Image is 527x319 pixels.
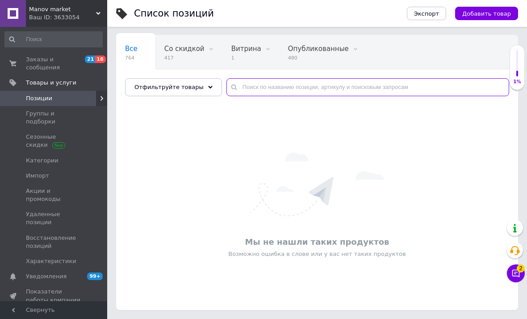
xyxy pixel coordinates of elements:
[26,210,83,226] span: Удаленные позиции
[26,234,83,250] span: Восстановление позиций
[26,172,49,180] span: Импорт
[231,45,261,53] span: Витрина
[517,263,525,271] span: 2
[29,13,107,21] div: Ваш ID: 3633054
[125,55,138,61] span: 764
[125,79,157,87] span: Скрытые
[121,250,514,258] div: Возможно ошибка в слове или у вас нет таких продуктов
[95,55,105,63] span: 18
[26,110,83,126] span: Группы и подборки
[507,264,525,282] button: Чат с покупателем2
[134,84,204,90] span: Отфильтруйте товары
[29,5,96,13] span: Manov market
[164,45,205,53] span: Со скидкой
[26,55,83,72] span: Заказы и сообщения
[26,79,76,87] span: Товары и услуги
[26,133,83,149] span: Сезонные скидки
[26,187,83,203] span: Акции и промокоды
[414,10,439,17] span: Экспорт
[251,153,384,216] img: Ничего не найдено
[164,55,205,61] span: 417
[26,272,67,281] span: Уведомления
[87,272,103,280] span: 99+
[26,257,76,265] span: Характеристики
[26,157,59,165] span: Категории
[26,288,83,304] span: Показатели работы компании
[510,79,524,85] div: 1%
[455,7,518,20] button: Добавить товар
[121,236,514,247] div: Мы не нашли таких продуктов
[407,7,446,20] button: Экспорт
[288,45,349,53] span: Опубликованные
[231,55,261,61] span: 1
[4,31,103,47] input: Поиск
[226,78,509,96] input: Поиск по названию позиции, артикулу и поисковым запросам
[288,55,349,61] span: 480
[26,94,52,102] span: Позиции
[125,45,138,53] span: Все
[85,55,95,63] span: 21
[134,9,214,18] div: Список позиций
[462,10,511,17] span: Добавить товар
